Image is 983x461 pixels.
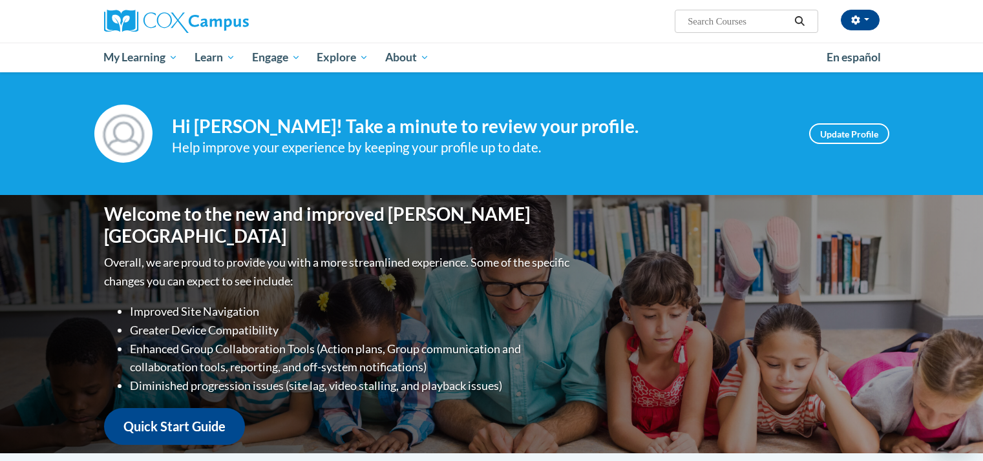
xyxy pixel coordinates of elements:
a: Quick Start Guide [104,408,245,445]
a: Engage [244,43,309,72]
div: Main menu [85,43,899,72]
span: En español [827,50,881,64]
button: Search [790,14,809,29]
span: Explore [317,50,368,65]
img: Cox Campus [104,10,249,33]
li: Enhanced Group Collaboration Tools (Action plans, Group communication and collaboration tools, re... [130,340,573,377]
li: Diminished progression issues (site lag, video stalling, and playback issues) [130,376,573,395]
h4: Hi [PERSON_NAME]! Take a minute to review your profile. [172,116,790,138]
span: About [385,50,429,65]
li: Improved Site Navigation [130,302,573,321]
span: Engage [252,50,301,65]
h1: Welcome to the new and improved [PERSON_NAME][GEOGRAPHIC_DATA] [104,203,573,247]
a: My Learning [96,43,187,72]
a: Cox Campus [104,10,350,33]
span: My Learning [103,50,178,65]
img: Profile Image [94,105,153,163]
a: Learn [186,43,244,72]
p: Overall, we are proud to provide you with a more streamlined experience. Some of the specific cha... [104,253,573,291]
iframe: Button to launch messaging window [931,409,973,451]
input: Search Courses [686,14,790,29]
a: En español [818,44,889,71]
a: Explore [308,43,377,72]
button: Account Settings [841,10,880,30]
a: Update Profile [809,123,889,144]
a: About [377,43,438,72]
span: Learn [195,50,235,65]
li: Greater Device Compatibility [130,321,573,340]
div: Help improve your experience by keeping your profile up to date. [172,137,790,158]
